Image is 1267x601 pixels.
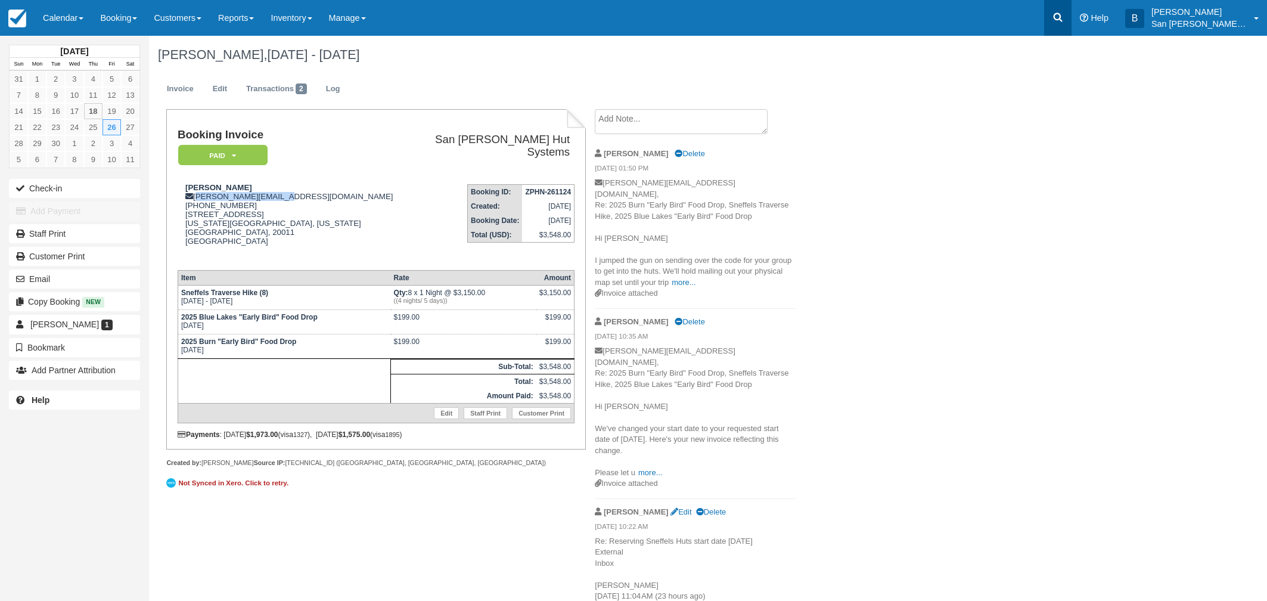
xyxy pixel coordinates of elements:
em: [DATE] 10:35 AM [595,332,796,345]
button: Add Partner Attribution [9,361,140,380]
a: 20 [121,103,139,119]
span: New [82,297,104,307]
td: $3,548.00 [522,228,574,243]
a: 5 [103,71,121,87]
th: Thu [84,58,103,71]
a: Staff Print [9,224,140,243]
a: 9 [46,87,65,103]
th: Sat [121,58,139,71]
small: 1327 [293,431,308,438]
strong: [DATE] [60,47,88,56]
th: Fri [103,58,121,71]
a: 6 [28,151,46,168]
td: $199.00 [391,309,536,334]
td: [DATE] [178,309,390,334]
a: Staff Print [464,407,507,419]
h1: Booking Invoice [178,129,411,141]
div: [PERSON_NAME][EMAIL_ADDRESS][DOMAIN_NAME] [PHONE_NUMBER] [STREET_ADDRESS] [US_STATE][GEOGRAPHIC_D... [178,183,411,261]
a: Delete [696,507,726,516]
strong: Source IP: [254,459,285,466]
button: Email [9,269,140,289]
a: 1 [28,71,46,87]
h1: [PERSON_NAME], [158,48,1091,62]
a: 25 [84,119,103,135]
em: [DATE] 10:22 AM [595,522,796,535]
div: B [1125,9,1144,28]
a: 2 [46,71,65,87]
strong: Qty [394,289,408,297]
th: Tue [46,58,65,71]
span: 1 [101,320,113,330]
h2: San [PERSON_NAME] Hut Systems [416,134,570,158]
a: Not Synced in Xero. Click to retry. [166,476,291,490]
a: 1 [65,135,83,151]
td: [DATE] - [DATE] [178,285,390,309]
a: Customer Print [9,247,140,266]
strong: 2025 Blue Lakes "Early Bird" Food Drop [181,313,318,321]
th: Mon [28,58,46,71]
a: 6 [121,71,139,87]
td: $3,548.00 [536,359,575,374]
span: 2 [296,83,307,94]
a: 18 [84,103,103,119]
a: 23 [46,119,65,135]
div: $199.00 [539,313,571,331]
a: Help [9,391,140,410]
th: Booking Date: [468,213,523,228]
a: 11 [121,151,139,168]
a: 15 [28,103,46,119]
strong: Created by: [166,459,201,466]
span: [PERSON_NAME] [30,320,99,329]
a: 2 [84,135,103,151]
a: Edit [670,507,691,516]
strong: Sneffels Traverse Hike (8) [181,289,268,297]
a: Edit [434,407,459,419]
a: 3 [103,135,121,151]
a: 3 [65,71,83,87]
strong: $1,973.00 [246,430,278,439]
th: Amount [536,270,575,285]
div: : [DATE] (visa ), [DATE] (visa ) [178,430,575,439]
a: Delete [675,317,704,326]
a: 17 [65,103,83,119]
a: 8 [28,87,46,103]
p: San [PERSON_NAME] Hut Systems [1151,18,1247,30]
th: Rate [391,270,536,285]
a: 24 [65,119,83,135]
a: 4 [84,71,103,87]
button: Check-in [9,179,140,198]
p: [PERSON_NAME][EMAIL_ADDRESS][DOMAIN_NAME], Re: 2025 Burn "Early Bird" Food Drop, Sneffels Travers... [595,178,796,288]
button: Copy Booking New [9,292,140,311]
button: Add Payment [9,202,140,221]
th: Sun [10,58,28,71]
a: 12 [103,87,121,103]
a: 22 [28,119,46,135]
a: 13 [121,87,139,103]
strong: ZPHN-261124 [525,188,571,196]
div: $199.00 [539,337,571,355]
td: [DATE] [522,213,574,228]
a: 16 [46,103,65,119]
th: Amount Paid: [391,389,536,404]
th: Sub-Total: [391,359,536,374]
strong: 2025 Burn "Early Bird" Food Drop [181,337,296,346]
em: [DATE] 01:50 PM [595,163,796,176]
a: 7 [10,87,28,103]
a: 14 [10,103,28,119]
a: 8 [65,151,83,168]
th: Created: [468,199,523,213]
span: [DATE] - [DATE] [267,47,359,62]
a: 11 [84,87,103,103]
em: ((4 nights/ 5 days)) [394,297,533,304]
a: 21 [10,119,28,135]
a: more... [638,468,662,477]
td: 8 x 1 Night @ $3,150.00 [391,285,536,309]
div: $3,150.00 [539,289,571,306]
strong: Payments [178,430,220,439]
td: [DATE] [178,334,390,358]
a: Delete [675,149,704,158]
span: Help [1091,13,1108,23]
a: 27 [121,119,139,135]
a: more... [672,278,695,287]
a: Invoice [158,78,203,101]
